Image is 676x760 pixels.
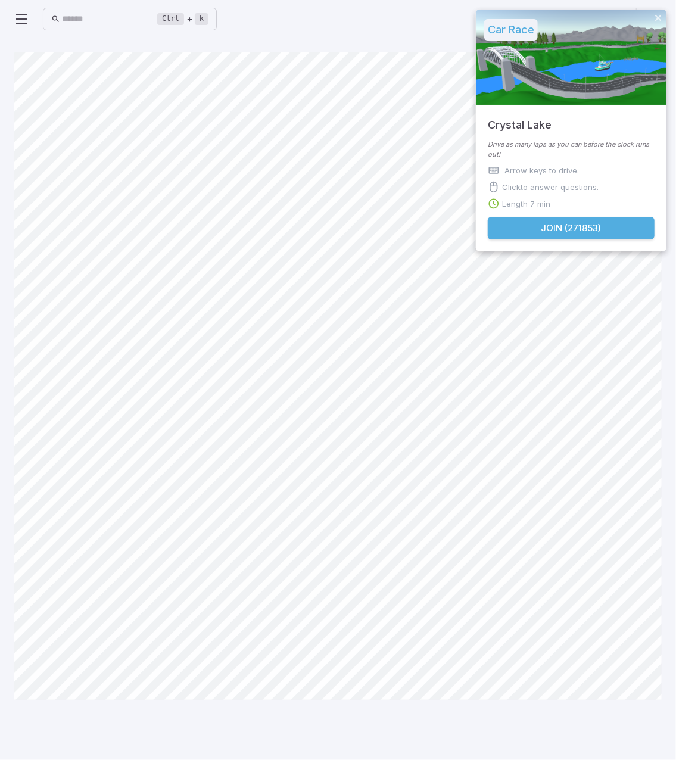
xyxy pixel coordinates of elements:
[504,164,579,176] p: Arrow keys to drive.
[157,12,208,26] div: +
[157,13,184,25] kbd: Ctrl
[195,13,208,25] kbd: k
[588,8,611,30] button: Report an Issue
[488,217,655,239] button: Join (271853)
[488,139,655,160] p: Drive as many laps as you can before the clock runs out!
[502,181,599,193] p: Click to answer questions.
[488,105,552,133] h5: Crystal Lake
[476,10,666,251] div: Join Activity
[655,13,663,24] button: close
[484,19,538,41] h5: Car Race
[611,8,634,30] button: Start Drawing on Questions
[566,8,588,30] button: Fullscreen Game
[502,198,550,210] p: Length 7 min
